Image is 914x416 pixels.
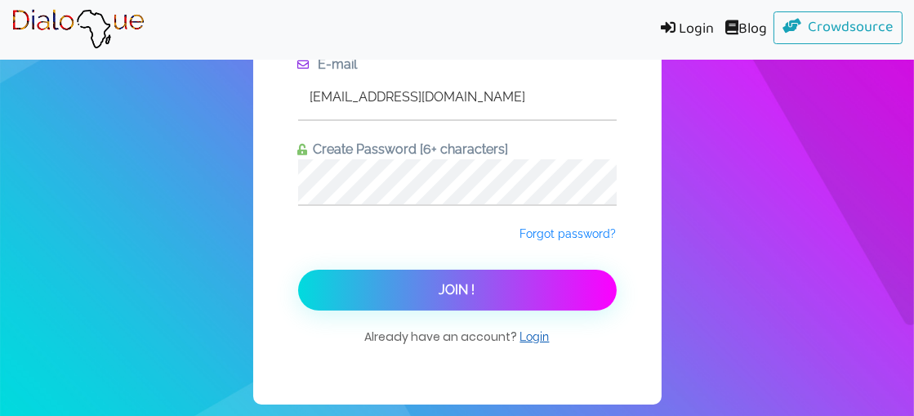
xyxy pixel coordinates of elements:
[365,328,550,361] span: Already have an account?
[298,74,617,119] input: Enter e-mail
[520,329,550,345] a: Login
[312,56,357,72] span: E-mail
[520,227,617,240] span: Forgot password?
[520,226,617,242] a: Forgot password?
[649,11,720,48] a: Login
[520,330,550,343] span: Login
[298,270,617,311] button: Join !
[308,141,509,157] span: Create Password [6+ characters]
[439,282,475,297] span: Join !
[774,11,903,44] a: Crowdsource
[720,11,774,48] a: Blog
[11,9,145,50] img: Brand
